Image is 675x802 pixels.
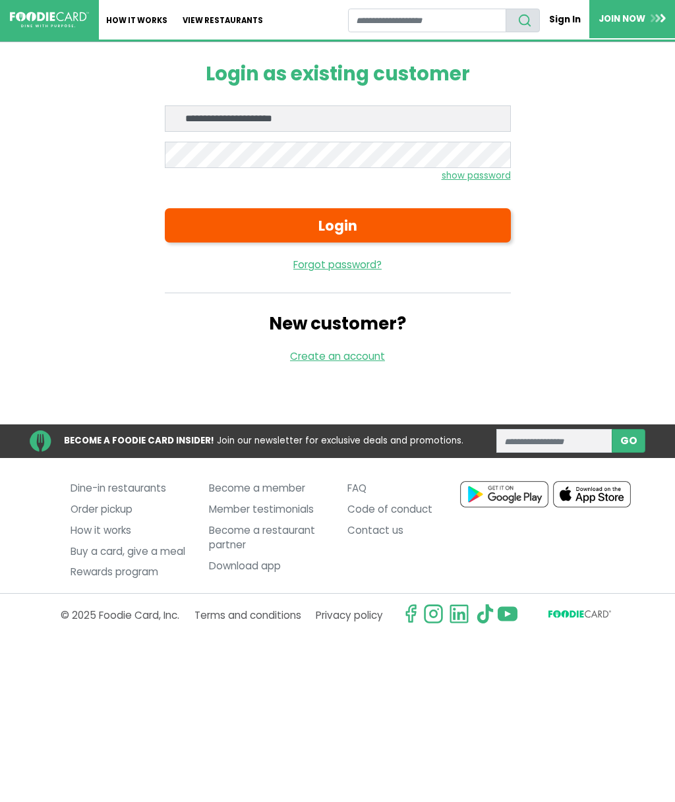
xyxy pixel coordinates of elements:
[540,8,589,31] a: Sign In
[64,434,214,447] strong: BECOME A FOODIE CARD INSIDER!
[290,349,385,363] a: Create an account
[61,604,179,627] p: © 2025 Foodie Card, Inc.
[165,208,511,243] button: Login
[475,604,495,623] img: tiktok.svg
[347,520,466,541] a: Contact us
[217,434,463,447] span: Join our newsletter for exclusive deals and promotions.
[71,499,189,520] a: Order pickup
[165,62,511,85] h1: Login as existing customer
[165,314,511,334] h2: New customer?
[347,499,466,520] a: Code of conduct
[612,429,645,453] button: subscribe
[316,604,383,627] a: Privacy policy
[347,478,466,499] a: FAQ
[498,604,517,623] img: youtube.svg
[506,9,540,32] button: search
[348,9,507,32] input: restaurant search
[71,562,189,583] a: Rewards program
[194,604,301,627] a: Terms and conditions
[209,520,328,556] a: Become a restaurant partner
[442,169,511,182] small: show password
[71,478,189,499] a: Dine-in restaurants
[71,520,189,541] a: How it works
[209,478,328,499] a: Become a member
[209,556,328,577] a: Download app
[548,610,614,623] svg: FoodieCard
[496,429,613,453] input: enter email address
[10,12,89,28] img: FoodieCard; Eat, Drink, Save, Donate
[209,499,328,520] a: Member testimonials
[71,541,189,562] a: Buy a card, give a meal
[449,604,469,623] img: linkedin.svg
[401,604,421,623] svg: check us out on facebook
[165,258,511,273] a: Forgot password?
